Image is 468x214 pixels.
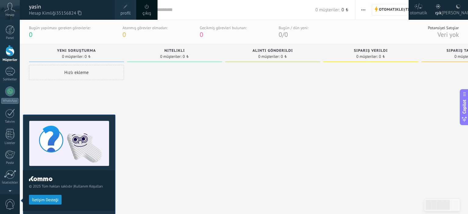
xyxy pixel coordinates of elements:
button: İletişim Desteği [29,195,62,205]
span: © 2025 Tüm hakları saklıdır | [29,184,109,189]
div: Alıntı gönderildi [228,49,317,54]
span: Veri yok [438,30,459,39]
span: Hesap Kimliği [29,10,109,17]
a: Otomatikleştir [372,4,415,16]
div: ışık [435,4,442,20]
div: Sohbetler [1,78,19,82]
span: 0 ₺ [342,7,349,13]
span: / [282,30,284,39]
span: 0 müşteriler: [315,7,340,13]
div: İstatistikler [1,181,19,185]
div: Posta [1,161,19,165]
span: 0 ₺ [281,55,287,58]
span: İletişim Desteği [32,198,58,202]
span: 0 [284,30,288,39]
div: Takvim [1,120,19,124]
button: Daha fazla [359,4,368,16]
div: Panel [1,36,19,40]
div: Atanmış görevler olmadan: [122,25,168,30]
div: Gecikmiş görevleri bulunan: [200,25,247,30]
span: Alıntı gönderildi [253,49,293,53]
span: 0 müşteriler: [356,55,378,58]
span: 0 [122,30,126,39]
div: otomatik [410,4,427,20]
span: 0 [200,30,203,39]
div: Nitelikli [130,49,219,54]
span: Nitelikli [164,49,185,53]
span: profil [120,10,131,17]
span: 0 ₺ [183,55,189,58]
div: Listeler [1,141,19,145]
div: WhatsApp [1,98,19,104]
span: Otomatikleştir [379,4,412,15]
span: 0 ₺ [379,55,385,58]
div: Müşteriler [1,58,19,62]
div: Sipariş verildi [326,49,415,54]
a: İletişim Desteği [29,197,62,202]
span: Copilot [461,100,467,114]
a: çıkış [143,10,151,17]
span: Sipariş verildi [354,49,388,53]
span: 35156824 [56,10,81,17]
span: 0 müşteriler: [258,55,280,58]
span: 0 [279,30,282,39]
div: yasin [29,3,109,10]
span: Hesap [5,13,14,17]
div: Potansiyel Satışlar [428,25,459,30]
a: Kullanım Koşulları [74,184,103,189]
div: Bugün / dün yeni: [279,25,309,30]
span: 0 müşteriler: [160,55,182,58]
